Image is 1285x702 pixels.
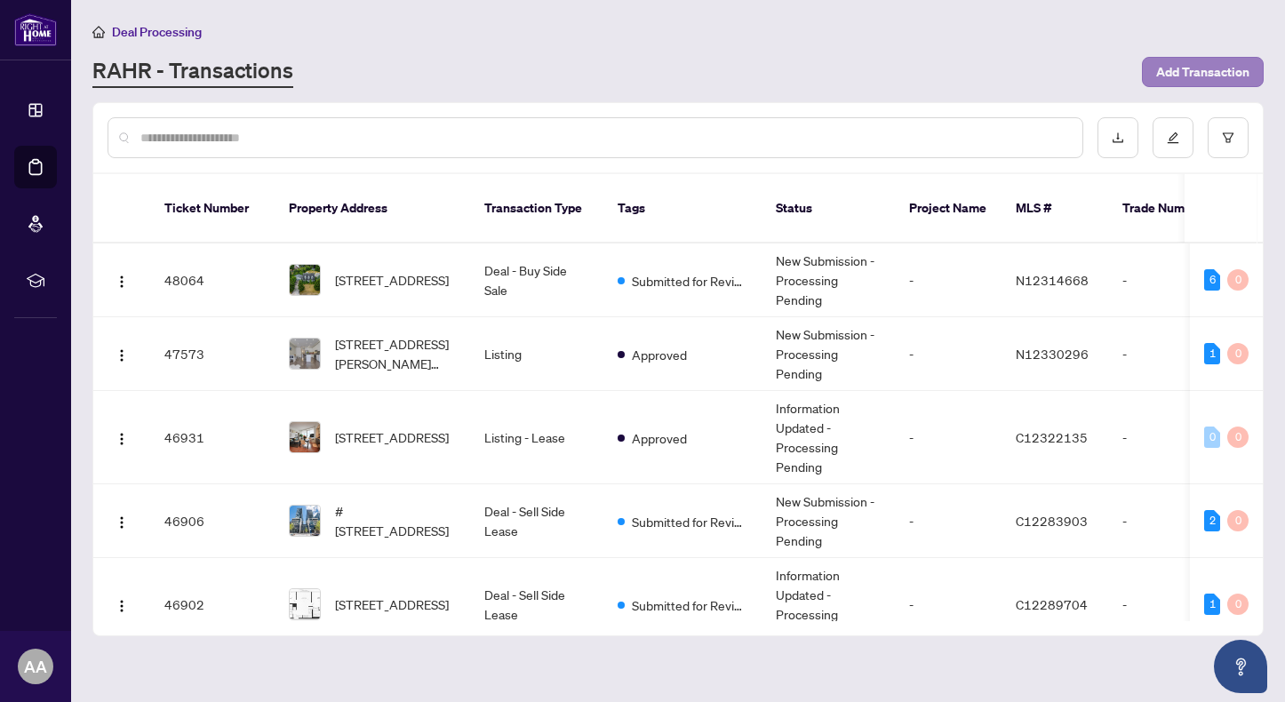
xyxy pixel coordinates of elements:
th: Transaction Type [470,174,603,243]
div: 0 [1227,343,1249,364]
div: 0 [1227,510,1249,531]
td: - [895,243,1002,317]
td: - [895,391,1002,484]
img: Logo [115,515,129,530]
span: N12314668 [1016,272,1089,288]
td: - [895,558,1002,651]
div: 0 [1227,427,1249,448]
td: - [1108,243,1233,317]
button: Add Transaction [1142,57,1264,87]
button: Logo [108,266,136,294]
span: Submitted for Review [632,271,747,291]
img: thumbnail-img [290,339,320,369]
img: Logo [115,599,129,613]
td: 48064 [150,243,275,317]
span: filter [1222,132,1234,144]
td: Information Updated - Processing Pending [762,558,895,651]
button: Logo [108,339,136,368]
td: - [895,317,1002,391]
td: New Submission - Processing Pending [762,243,895,317]
td: - [1108,391,1233,484]
th: Trade Number [1108,174,1233,243]
td: 46902 [150,558,275,651]
img: Logo [115,348,129,363]
div: 1 [1204,594,1220,615]
th: Ticket Number [150,174,275,243]
div: 0 [1204,427,1220,448]
span: Submitted for Review [632,595,747,615]
span: C12283903 [1016,513,1088,529]
img: thumbnail-img [290,265,320,295]
span: edit [1167,132,1179,144]
span: [STREET_ADDRESS][PERSON_NAME][PERSON_NAME] [335,334,456,373]
span: Approved [632,345,687,364]
td: New Submission - Processing Pending [762,484,895,558]
td: Deal - Sell Side Lease [470,558,603,651]
th: Status [762,174,895,243]
span: [STREET_ADDRESS] [335,270,449,290]
td: Listing - Lease [470,391,603,484]
th: Project Name [895,174,1002,243]
span: Submitted for Review [632,512,747,531]
div: 2 [1204,510,1220,531]
td: 46931 [150,391,275,484]
span: [STREET_ADDRESS] [335,594,449,614]
button: download [1097,117,1138,158]
td: 46906 [150,484,275,558]
td: Listing [470,317,603,391]
div: 0 [1227,269,1249,291]
td: - [1108,317,1233,391]
img: thumbnail-img [290,506,320,536]
th: Tags [603,174,762,243]
span: download [1112,132,1124,144]
span: N12330296 [1016,346,1089,362]
td: Information Updated - Processing Pending [762,391,895,484]
a: RAHR - Transactions [92,56,293,88]
span: C12322135 [1016,429,1088,445]
img: Logo [115,432,129,446]
span: AA [24,654,47,679]
td: - [1108,558,1233,651]
img: thumbnail-img [290,589,320,619]
button: Logo [108,423,136,451]
img: Logo [115,275,129,289]
td: - [1108,484,1233,558]
button: filter [1208,117,1249,158]
div: 1 [1204,343,1220,364]
button: Logo [108,507,136,535]
span: Approved [632,428,687,448]
div: 0 [1227,594,1249,615]
td: - [895,484,1002,558]
td: Deal - Buy Side Sale [470,243,603,317]
span: C12289704 [1016,596,1088,612]
img: logo [14,13,57,46]
span: Add Transaction [1156,58,1249,86]
img: thumbnail-img [290,422,320,452]
span: #[STREET_ADDRESS] [335,501,456,540]
button: Open asap [1214,640,1267,693]
button: edit [1153,117,1193,158]
th: Property Address [275,174,470,243]
span: [STREET_ADDRESS] [335,427,449,447]
td: New Submission - Processing Pending [762,317,895,391]
button: Logo [108,590,136,618]
span: Deal Processing [112,24,202,40]
div: 6 [1204,269,1220,291]
span: home [92,26,105,38]
th: MLS # [1002,174,1108,243]
td: 47573 [150,317,275,391]
td: Deal - Sell Side Lease [470,484,603,558]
